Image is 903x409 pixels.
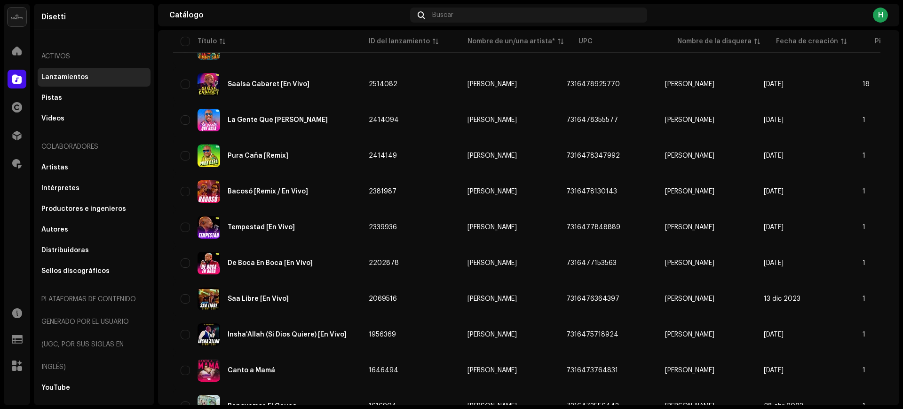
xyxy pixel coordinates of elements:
span: Jimmy Saa [467,117,551,123]
img: 94c095d6-163d-4245-aedd-698584015620 [198,288,220,310]
span: Jimmy Saa [467,188,551,195]
span: Buscar [432,11,453,19]
img: e481c408-6f32-4e7b-95a4-d91cdb838347 [198,144,220,167]
div: [PERSON_NAME] [467,152,517,159]
re-a-nav-header: Colaboradores [38,136,150,158]
span: Jimmy Saa [665,117,714,123]
span: Jimmy Saa [467,152,551,159]
span: 2514082 [369,81,397,88]
div: La Gente Que Goza [228,117,328,123]
div: Catálogo [169,11,406,19]
div: Bacosó [Remix / En Vivo] [228,188,308,195]
div: Productores e ingenieros [41,205,126,213]
div: Nombre de un/una artista* [467,37,555,46]
span: 25 jul 2024 [764,152,784,159]
div: Artistas [41,164,68,171]
re-m-nav-item: Artistas [38,158,150,177]
span: 15 mar 2024 [764,260,784,266]
span: 2069516 [369,296,397,302]
div: [PERSON_NAME] [467,331,517,338]
span: 1956369 [369,331,396,338]
div: Pura Caña [Remix] [228,152,288,159]
div: Autores [41,226,68,233]
re-m-nav-item: Sellos discográficos [38,262,150,281]
div: [PERSON_NAME] [467,81,517,88]
re-m-nav-item: Autores [38,220,150,239]
div: Nombre de la disquera [677,37,752,46]
re-m-nav-item: Videos [38,109,150,128]
div: [PERSON_NAME] [467,224,517,231]
span: 7316477153563 [566,260,617,266]
re-m-nav-item: Intérpretes [38,179,150,198]
img: 6d3105ef-1544-4161-aef5-5fd486cc9582 [198,359,220,382]
span: 27 may 2024 [764,224,784,231]
span: 2202878 [369,260,399,266]
div: Saa Libre [En Vivo] [228,296,289,302]
span: 7316478347992 [566,152,620,159]
re-a-nav-header: Activos [38,45,150,68]
img: 9617f0af-82c6-4095-aaa1-6936e1c3d505 [198,323,220,346]
span: 7316473764831 [566,367,618,374]
span: Jimmy Saa [467,224,551,231]
span: Jimmy Saa [665,188,714,195]
div: De Boca En Boca [En Vivo] [228,260,313,266]
div: ID del lanzamiento [369,37,430,46]
span: 7316478925770 [566,81,620,88]
img: 4521aaf4-0ef1-4a31-be31-cc59266a7eab [198,180,220,203]
span: 7316478130143 [566,188,617,195]
div: H [873,8,888,23]
span: 13 dic 2023 [764,296,800,302]
span: Jimmy Saa [467,367,551,374]
span: 2339936 [369,224,397,231]
span: Jimmy Saa [467,260,551,266]
div: [PERSON_NAME] [467,117,517,123]
span: 7316476364397 [566,296,619,302]
span: 14 may 2023 [764,367,784,374]
span: Jimmy Saa [467,296,551,302]
div: Tempestad [En Vivo] [228,224,295,231]
span: Jimmy Saa [467,81,551,88]
img: 6138c930-3e15-482f-97d5-6d21c34c1a43 [198,252,220,274]
span: 7316475718924 [566,331,618,338]
span: Jimmy Saa [665,224,714,231]
div: [PERSON_NAME] [467,296,517,302]
re-m-nav-item: Productores e ingenieros [38,200,150,218]
re-a-nav-header: Plataformas de contenido generado por el usuario (UGC, por sus siglas en inglés) [38,288,150,378]
re-m-nav-item: Pistas [38,88,150,107]
div: Lanzamientos [41,73,88,81]
div: Insha'Allah (Si Dios Quiere) [En Vivo] [228,331,347,338]
div: [PERSON_NAME] [467,260,517,266]
span: 2414149 [369,152,397,159]
div: Fecha de creación [776,37,838,46]
span: Jimmy Saa [665,260,714,266]
span: Jimmy Saa [665,152,714,159]
span: 25 sept 2023 [764,331,784,338]
span: 5 jul 2024 [764,188,784,195]
span: Jimmy Saa [467,331,551,338]
span: Jimmy Saa [665,81,714,88]
div: Videos [41,115,64,122]
div: Distribuidoras [41,247,89,254]
span: 7316478355577 [566,117,618,123]
span: Jimmy Saa [665,331,714,338]
div: Canto a Mamá [228,367,275,374]
div: Intérpretes [41,184,79,192]
span: Jimmy Saa [665,296,714,302]
div: Título [198,37,217,46]
div: [PERSON_NAME] [467,188,517,195]
span: Jimmy Saa [665,367,714,374]
span: 7316477848889 [566,224,620,231]
img: d02d2e7b-1caf-48dc-a281-b39693bf427f [198,109,220,131]
span: 25 jul 2024 [764,117,784,123]
div: Pistas [41,94,62,102]
div: Saalsa Cabaret [En Vivo] [228,81,309,88]
re-m-nav-item: Lanzamientos [38,68,150,87]
div: [PERSON_NAME] [467,367,517,374]
span: 2381987 [369,188,396,195]
img: b9bda935-950c-44e5-9248-26f515e1cf2c [198,216,220,239]
re-m-nav-item: Distribuidoras [38,241,150,260]
img: 3666f694-1de3-46a3-b967-d8fe6ac9ab6f [198,73,220,96]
